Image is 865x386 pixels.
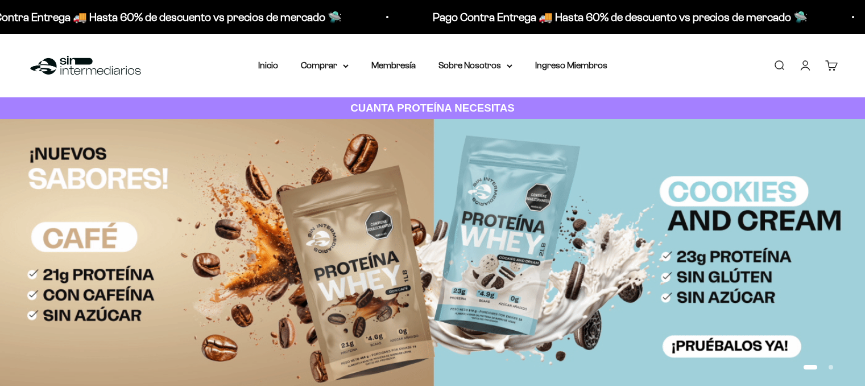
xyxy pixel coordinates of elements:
[535,60,607,70] a: Ingreso Miembros
[438,58,512,73] summary: Sobre Nosotros
[258,60,278,70] a: Inicio
[350,102,515,114] strong: CUANTA PROTEÍNA NECESITAS
[260,8,635,26] p: Pago Contra Entrega 🚚 Hasta 60% de descuento vs precios de mercado 🛸
[301,58,349,73] summary: Comprar
[371,60,416,70] a: Membresía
